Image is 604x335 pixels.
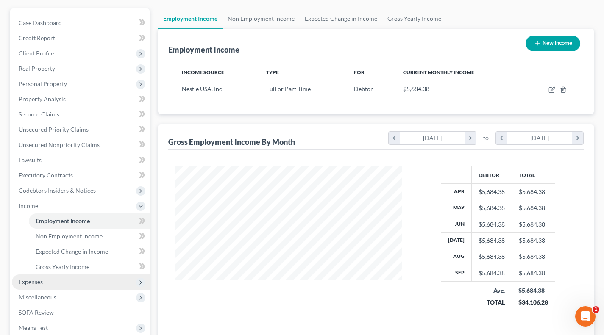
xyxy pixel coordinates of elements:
[12,15,150,30] a: Case Dashboard
[36,217,90,224] span: Employment Income
[441,233,472,249] th: [DATE]
[36,233,103,240] span: Non Employment Income
[478,298,505,307] div: TOTAL
[19,95,66,102] span: Property Analysis
[593,306,599,313] span: 1
[512,265,555,281] td: $5,684.38
[19,324,48,331] span: Means Test
[19,309,54,316] span: SOFA Review
[441,216,472,232] th: Jun
[168,44,239,55] div: Employment Income
[12,137,150,152] a: Unsecured Nonpriority Claims
[12,168,150,183] a: Executory Contracts
[19,187,96,194] span: Codebtors Insiders & Notices
[479,252,505,261] div: $5,684.38
[29,244,150,259] a: Expected Change in Income
[465,132,476,144] i: chevron_right
[512,184,555,200] td: $5,684.38
[354,69,365,75] span: For
[518,298,548,307] div: $34,106.28
[19,278,43,285] span: Expenses
[12,305,150,320] a: SOFA Review
[478,286,505,295] div: Avg.
[19,202,38,209] span: Income
[479,269,505,277] div: $5,684.38
[168,137,295,147] div: Gross Employment Income By Month
[389,132,400,144] i: chevron_left
[300,8,382,29] a: Expected Change in Income
[512,166,555,183] th: Total
[526,36,580,51] button: New Income
[19,172,73,179] span: Executory Contracts
[158,8,223,29] a: Employment Income
[471,166,512,183] th: Debtor
[403,85,429,92] span: $5,684.38
[354,85,373,92] span: Debtor
[12,122,150,137] a: Unsecured Priority Claims
[12,30,150,46] a: Credit Report
[403,69,474,75] span: Current Monthly Income
[182,85,222,92] span: Nestle USA, Inc
[29,259,150,274] a: Gross Yearly Income
[223,8,300,29] a: Non Employment Income
[29,229,150,244] a: Non Employment Income
[19,111,59,118] span: Secured Claims
[36,263,89,270] span: Gross Yearly Income
[19,19,62,26] span: Case Dashboard
[36,248,108,255] span: Expected Change in Income
[512,249,555,265] td: $5,684.38
[479,188,505,196] div: $5,684.38
[479,204,505,212] div: $5,684.38
[400,132,465,144] div: [DATE]
[479,220,505,229] div: $5,684.38
[479,236,505,245] div: $5,684.38
[12,107,150,122] a: Secured Claims
[19,293,56,301] span: Miscellaneous
[507,132,572,144] div: [DATE]
[19,65,55,72] span: Real Property
[12,91,150,107] a: Property Analysis
[19,50,54,57] span: Client Profile
[19,80,67,87] span: Personal Property
[483,134,489,142] span: to
[441,249,472,265] th: Aug
[441,184,472,200] th: Apr
[382,8,446,29] a: Gross Yearly Income
[19,34,55,42] span: Credit Report
[19,126,89,133] span: Unsecured Priority Claims
[512,233,555,249] td: $5,684.38
[441,265,472,281] th: Sep
[266,69,279,75] span: Type
[19,141,100,148] span: Unsecured Nonpriority Claims
[29,213,150,229] a: Employment Income
[12,152,150,168] a: Lawsuits
[512,200,555,216] td: $5,684.38
[518,286,548,295] div: $5,684.38
[496,132,507,144] i: chevron_left
[441,200,472,216] th: May
[266,85,311,92] span: Full or Part Time
[575,306,596,327] iframe: Intercom live chat
[19,156,42,163] span: Lawsuits
[512,216,555,232] td: $5,684.38
[572,132,583,144] i: chevron_right
[182,69,224,75] span: Income Source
